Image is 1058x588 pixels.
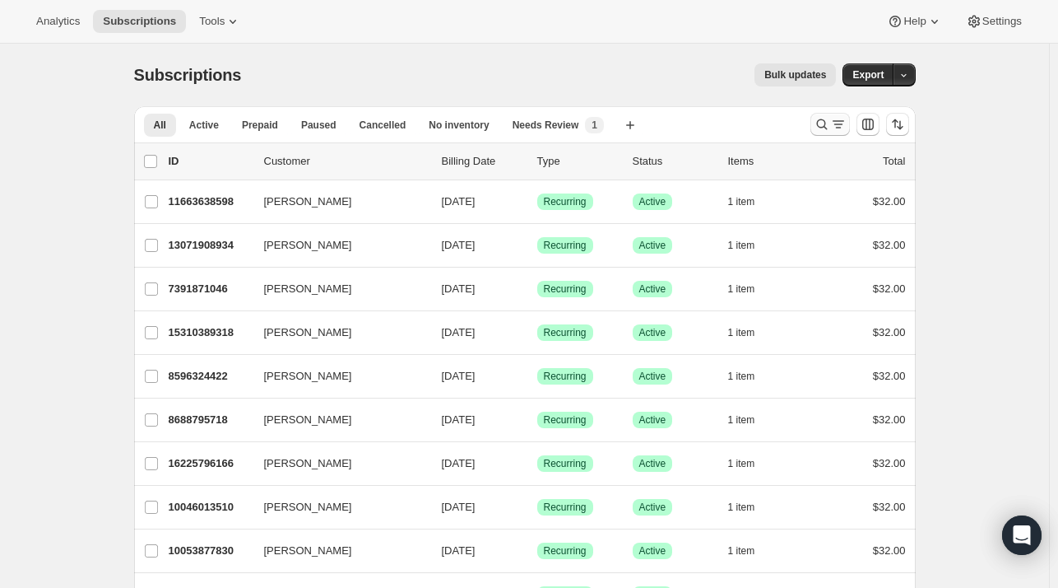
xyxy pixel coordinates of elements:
[728,413,755,427] span: 1 item
[169,368,251,385] p: 8596324422
[169,234,906,257] div: 13071908934[PERSON_NAME][DATE]SuccessRecurringSuccessActive1 item$32.00
[728,457,755,470] span: 1 item
[639,326,666,339] span: Active
[852,68,884,82] span: Export
[264,281,352,297] span: [PERSON_NAME]
[254,407,419,433] button: [PERSON_NAME]
[873,457,906,469] span: $32.00
[728,452,773,475] button: 1 item
[754,63,836,86] button: Bulk updates
[728,190,773,213] button: 1 item
[169,452,906,475] div: 16225796166[PERSON_NAME][DATE]SuccessRecurringSuccessActive1 item$32.00
[442,457,476,469] span: [DATE]
[169,190,906,213] div: 11663638598[PERSON_NAME][DATE]SuccessRecurringSuccessActive1 item$32.00
[134,66,242,84] span: Subscriptions
[728,153,810,170] div: Items
[442,239,476,251] span: [DATE]
[442,413,476,426] span: [DATE]
[544,413,587,427] span: Recurring
[728,234,773,257] button: 1 item
[633,153,715,170] p: Status
[592,119,597,132] span: 1
[169,499,251,516] p: 10046013510
[154,119,166,132] span: All
[877,10,952,33] button: Help
[764,68,826,82] span: Bulk updates
[886,113,909,136] button: Sort the results
[544,195,587,208] span: Recurring
[810,113,850,136] button: Search and filter results
[26,10,90,33] button: Analytics
[254,189,419,215] button: [PERSON_NAME]
[442,153,524,170] p: Billing Date
[639,370,666,383] span: Active
[169,324,251,341] p: 15310389318
[264,194,352,210] span: [PERSON_NAME]
[254,538,419,564] button: [PERSON_NAME]
[956,10,1032,33] button: Settings
[728,282,755,296] span: 1 item
[728,501,755,514] span: 1 item
[264,455,352,472] span: [PERSON_NAME]
[264,499,352,516] span: [PERSON_NAME]
[617,114,643,137] button: Create new view
[728,326,755,339] span: 1 item
[873,413,906,426] span: $32.00
[189,119,219,132] span: Active
[254,320,419,346] button: [PERSON_NAME]
[169,194,251,210] p: 11663638598
[169,153,906,170] div: IDCustomerBilling DateTypeStatusItemsTotal
[169,237,251,254] p: 13071908934
[264,543,352,559] span: [PERSON_NAME]
[544,544,587,558] span: Recurring
[254,450,419,477] button: [PERSON_NAME]
[169,281,251,297] p: 7391871046
[442,326,476,338] span: [DATE]
[264,324,352,341] span: [PERSON_NAME]
[639,239,666,252] span: Active
[103,15,176,28] span: Subscriptions
[873,282,906,295] span: $32.00
[429,119,489,132] span: No inventory
[513,119,579,132] span: Needs Review
[169,408,906,432] div: 8688795718[PERSON_NAME][DATE]SuccessRecurringSuccessActive1 item$32.00
[1002,516,1042,555] div: Open Intercom Messenger
[169,365,906,388] div: 8596324422[PERSON_NAME][DATE]SuccessRecurringSuccessActive1 item$32.00
[544,501,587,514] span: Recurring
[728,365,773,388] button: 1 item
[639,457,666,470] span: Active
[442,195,476,208] span: [DATE]
[982,15,1022,28] span: Settings
[169,455,251,472] p: 16225796166
[728,278,773,301] button: 1 item
[728,408,773,432] button: 1 item
[169,153,251,170] p: ID
[639,544,666,558] span: Active
[360,119,406,132] span: Cancelled
[873,370,906,382] span: $32.00
[442,501,476,513] span: [DATE]
[537,153,619,170] div: Type
[199,15,225,28] span: Tools
[639,501,666,514] span: Active
[873,326,906,338] span: $32.00
[544,457,587,470] span: Recurring
[639,413,666,427] span: Active
[728,239,755,252] span: 1 item
[442,370,476,382] span: [DATE]
[242,119,278,132] span: Prepaid
[264,237,352,254] span: [PERSON_NAME]
[873,239,906,251] span: $32.00
[254,276,419,302] button: [PERSON_NAME]
[254,494,419,520] button: [PERSON_NAME]
[264,368,352,385] span: [PERSON_NAME]
[842,63,893,86] button: Export
[544,282,587,296] span: Recurring
[169,543,251,559] p: 10053877830
[728,544,755,558] span: 1 item
[639,282,666,296] span: Active
[873,501,906,513] span: $32.00
[442,282,476,295] span: [DATE]
[264,153,429,170] p: Customer
[873,544,906,557] span: $32.00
